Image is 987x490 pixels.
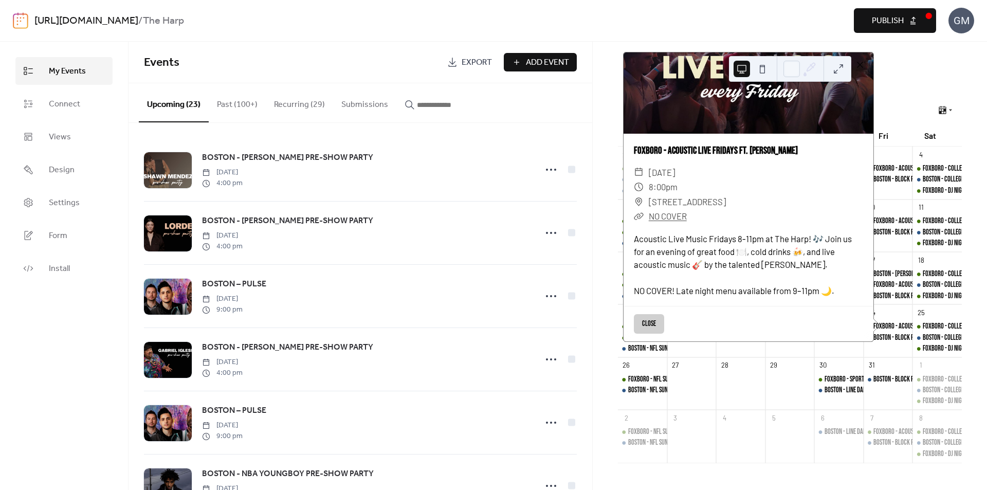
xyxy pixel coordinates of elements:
[202,368,243,378] span: 4:00 pm
[618,280,667,290] div: FOXBORO - PATS VS SAINTS GAME WATCH + GIVEAWAYS
[923,291,967,301] div: FOXBORO - DJ NIGHT
[854,8,936,33] button: Publish
[49,98,80,111] span: Connect
[634,165,644,180] div: ​
[912,385,962,395] div: BOSTON - COLLEGE FOOTBALL SATURDAYS
[818,413,827,423] div: 6
[923,343,967,354] div: FOXBORO - DJ NIGHT
[912,227,962,238] div: BOSTON - COLLEGE FOOTBALL SATURDAYS
[138,11,143,31] b: /
[15,222,113,249] a: Form
[202,468,374,480] span: BOSTON - NBA YOUNGBOY PRE-SHOW PARTY
[720,413,729,423] div: 4
[649,179,678,194] span: 8:00pm
[671,361,680,370] div: 27
[912,238,962,248] div: FOXBORO - DJ NIGHT
[814,427,864,437] div: BOSTON - LINE DANCING
[649,165,675,180] span: [DATE]
[15,255,113,282] a: Install
[49,164,75,176] span: Design
[144,51,179,74] span: Events
[618,216,667,226] div: FOXBORO - SUNDAY BRUNCH
[13,12,28,29] img: logo
[864,438,913,448] div: BOSTON - Block Party Bar Crawl
[864,291,913,301] div: BOSTON - Block Party Bar Crawl
[624,232,873,297] div: Acoustic Live Music Fridays 8-11pm at The Harp! 🎶 Join us for an evening of great food 🍽️, cold d...
[923,396,967,406] div: FOXBORO - DJ NIGHT
[202,431,243,442] span: 9:00 pm
[15,189,113,216] a: Settings
[628,374,683,385] div: FOXBORO - NFL SUNDAYS
[15,90,113,118] a: Connect
[202,241,243,252] span: 4:00 pm
[634,209,644,224] div: ​
[867,413,876,423] div: 7
[628,343,679,354] div: BOSTON - NFL SUNDAYS
[814,374,864,385] div: FOXBORO - SPORTS TRIVIA THURSDAYS
[912,174,962,185] div: BOSTON - COLLEGE FOOTBALL SATURDAYS
[202,341,373,354] a: BOSTON - [PERSON_NAME] PRE-SHOW PARTY
[912,438,962,448] div: BOSTON - COLLEGE FOOTBALL SATURDAYS
[618,227,667,238] div: FOXBORO - PATS VS BILLS GAME WATCH + GIVEAWAYS
[623,102,666,119] button: 25[DATE]
[948,8,974,33] div: GM
[649,211,687,221] a: NO COVER
[860,124,907,147] div: Fri
[618,438,667,448] div: BOSTON - NFL SUNDAYS
[333,83,396,121] button: Submissions
[628,385,679,395] div: BOSTON - NFL SUNDAYS
[143,11,184,31] b: The Harp
[618,385,667,395] div: BOSTON - NFL SUNDAYS
[202,278,266,291] a: BOSTON – PULSE
[628,438,679,448] div: BOSTON - NFL SUNDAYS
[825,374,909,385] div: FOXBORO - SPORTS TRIVIA THURSDAYS
[634,194,644,209] div: ​
[864,427,913,437] div: FOXBORO - Acoustic Live Fridays ft. Jake Frezza
[139,83,209,122] button: Upcoming (23)
[49,65,86,78] span: My Events
[622,203,631,212] div: 5
[622,150,631,159] div: 28
[202,405,266,417] span: BOSTON – PULSE
[202,404,266,418] a: BOSTON – PULSE
[49,197,80,209] span: Settings
[634,314,664,334] button: Close
[720,361,729,370] div: 28
[923,238,967,248] div: FOXBORO - DJ NIGHT
[912,333,962,343] div: BOSTON - COLLEGE FOOTBALL SATURDAYS
[202,230,243,241] span: [DATE]
[872,15,904,27] span: Publish
[202,167,243,178] span: [DATE]
[202,214,373,228] a: BOSTON - [PERSON_NAME] PRE-SHOW PARTY
[873,438,953,448] div: BOSTON - Block Party Bar Crawl
[202,151,373,165] a: BOSTON - [PERSON_NAME] PRE-SHOW PARTY
[628,427,683,437] div: FOXBORO - NFL SUNDAYS
[864,174,913,185] div: BOSTON - Block Party Bar Crawl
[622,413,631,423] div: 2
[15,57,113,85] a: My Events
[618,238,667,248] div: BOSTON - NFL SUNDAYS
[618,374,667,385] div: FOXBORO - NFL SUNDAYS
[462,57,492,69] span: Export
[504,53,577,71] a: Add Event
[917,150,926,159] div: 4
[202,357,243,368] span: [DATE]
[907,124,954,147] div: Sat
[266,83,333,121] button: Recurring (29)
[769,413,778,423] div: 5
[634,179,644,194] div: ​
[912,280,962,290] div: BOSTON - COLLEGE FOOTBALL SATURDAYS
[912,343,962,354] div: FOXBORO - DJ NIGHT
[622,308,631,318] div: 19
[864,374,913,385] div: BOSTON - Block Party Bar Crawl
[634,145,798,157] a: FOXBORO - Acoustic Live Fridays ft. [PERSON_NAME]
[202,294,243,304] span: [DATE]
[34,11,138,31] a: [URL][DOMAIN_NAME]
[618,186,667,196] div: BOSTON - NFL SUNDAYS
[526,57,569,69] span: Add Event
[912,186,962,196] div: FOXBORO - DJ NIGHT
[618,333,667,343] div: FOXBORO - PATS VS TITANS GAME WATCH + GIVEAWAYS
[671,413,680,423] div: 3
[618,291,667,301] div: BOSTON - NFL SUNDAYS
